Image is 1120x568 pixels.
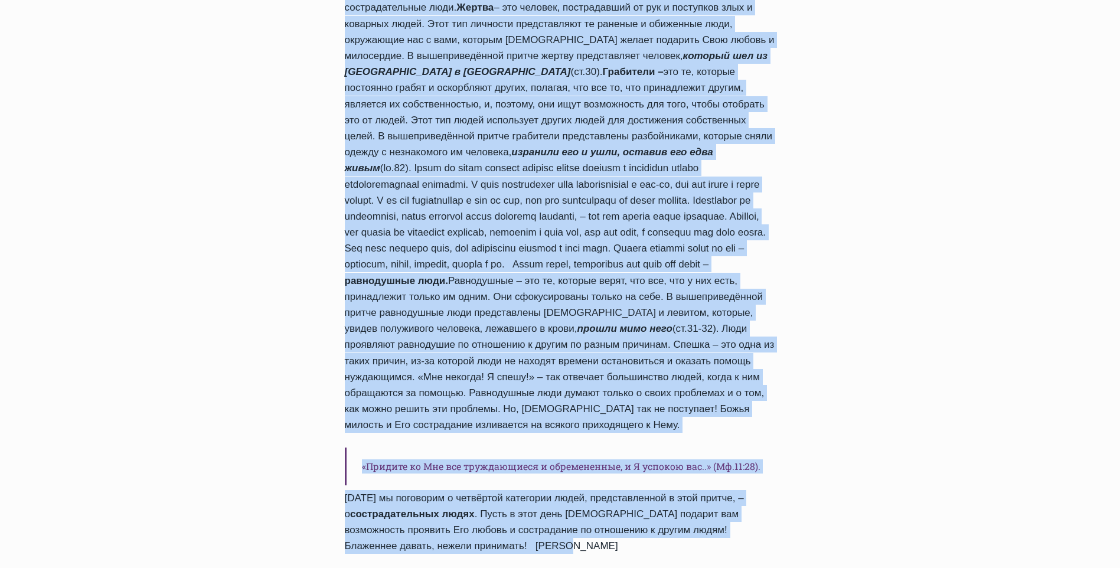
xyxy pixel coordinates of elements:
[577,323,672,334] em: прошли мимо него
[345,448,776,485] h6: «Придите ко Мне все труждающиеся и обремененные, и Я успокою вас..» (Мф.11:28).
[456,2,494,13] strong: Жертва
[350,508,475,520] strong: сострадательных людях
[603,66,664,77] strong: Грабители –
[345,275,448,286] strong: равнодушные люди.
[345,146,713,174] em: изранили его и ушли, оставив его едва живым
